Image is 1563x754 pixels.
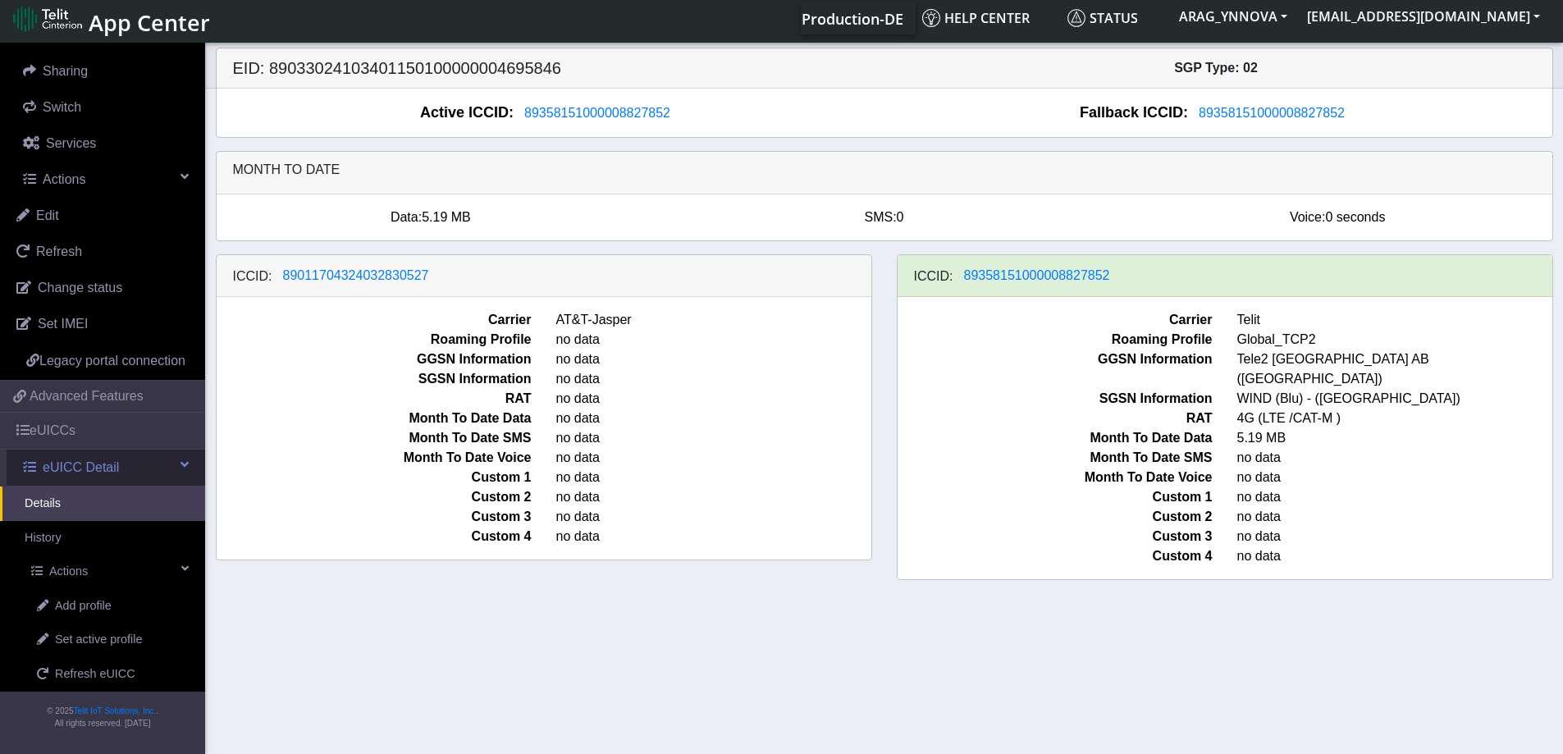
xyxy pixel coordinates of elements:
[204,330,544,350] span: Roaming Profile
[46,136,96,150] span: Services
[544,369,884,389] span: no data
[13,1,208,36] a: App Center
[43,172,85,186] span: Actions
[524,106,670,120] span: 89358151000008827852
[7,450,205,486] a: eUICC Detail
[204,487,544,507] span: Custom 2
[544,527,884,546] span: no data
[544,487,884,507] span: no data
[55,665,135,683] span: Refresh eUICC
[391,210,422,224] span: Data:
[204,527,544,546] span: Custom 4
[1325,210,1385,224] span: 0 seconds
[55,631,142,649] span: Set active profile
[38,281,122,295] span: Change status
[204,369,544,389] span: SGSN Information
[43,100,81,114] span: Switch
[801,2,903,34] a: Your current platform instance
[36,208,59,222] span: Edit
[89,7,210,38] span: App Center
[38,317,88,331] span: Set IMEI
[916,2,1061,34] a: Help center
[74,706,156,715] a: Telit IoT Solutions, Inc.
[885,409,1225,428] span: RAT
[1169,2,1297,31] button: ARAG_YNNOVA
[885,389,1225,409] span: SGSN Information
[204,507,544,527] span: Custom 3
[221,58,884,78] h5: EID: 89033024103401150100000004695846
[885,350,1225,389] span: GGSN Information
[1297,2,1550,31] button: [EMAIL_ADDRESS][DOMAIN_NAME]
[272,265,440,286] button: 89011704324032830527
[953,265,1121,286] button: 89358151000008827852
[1067,9,1085,27] img: status.svg
[885,546,1225,566] span: Custom 4
[964,268,1110,282] span: 89358151000008827852
[544,389,884,409] span: no data
[39,354,185,368] span: Legacy portal connection
[544,330,884,350] span: no data
[49,563,88,581] span: Actions
[914,268,953,284] h6: ICCID:
[12,623,205,657] a: Set active profile
[544,507,884,527] span: no data
[420,102,514,124] span: Active ICCID:
[1290,210,1326,224] span: Voice:
[13,6,82,32] img: logo-telit-cinterion-gw-new.png
[204,409,544,428] span: Month To Date Data
[204,468,544,487] span: Custom 1
[922,9,1030,27] span: Help center
[544,468,884,487] span: no data
[885,468,1225,487] span: Month To Date Voice
[885,428,1225,448] span: Month To Date Data
[7,53,205,89] a: Sharing
[885,507,1225,527] span: Custom 2
[1080,102,1188,124] span: Fallback ICCID:
[36,244,82,258] span: Refresh
[204,428,544,448] span: Month To Date SMS
[283,268,429,282] span: 89011704324032830527
[1067,9,1138,27] span: Status
[1188,103,1355,124] button: 89358151000008827852
[43,458,119,478] span: eUICC Detail
[12,589,205,624] a: Add profile
[204,310,544,330] span: Carrier
[544,409,884,428] span: no data
[7,89,205,126] a: Switch
[897,210,904,224] span: 0
[1199,106,1345,120] span: 89358151000008827852
[922,9,940,27] img: knowledge.svg
[1174,61,1258,75] span: SGP Type: 02
[885,330,1225,350] span: Roaming Profile
[204,448,544,468] span: Month To Date Voice
[12,657,205,692] a: Refresh eUICC
[544,310,884,330] span: AT&T-Jasper
[204,350,544,369] span: GGSN Information
[30,386,144,406] span: Advanced Features
[7,162,205,198] a: Actions
[233,268,272,284] h6: ICCID:
[514,103,681,124] button: 89358151000008827852
[885,448,1225,468] span: Month To Date SMS
[885,487,1225,507] span: Custom 1
[233,162,1536,177] h6: Month to date
[422,210,471,224] span: 5.19 MB
[204,389,544,409] span: RAT
[43,64,88,78] span: Sharing
[544,350,884,369] span: no data
[885,310,1225,330] span: Carrier
[7,126,205,162] a: Services
[1061,2,1169,34] a: Status
[544,428,884,448] span: no data
[55,597,112,615] span: Add profile
[544,448,884,468] span: no data
[864,210,896,224] span: SMS:
[7,555,205,589] a: Actions
[802,9,903,29] span: Production-DE
[885,527,1225,546] span: Custom 3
